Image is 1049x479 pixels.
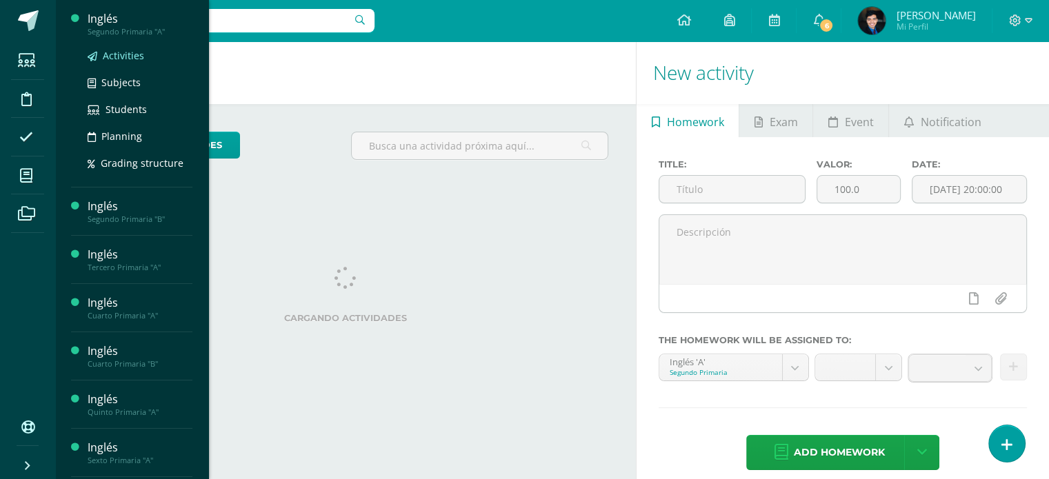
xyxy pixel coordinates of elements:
a: Planning [88,128,192,144]
div: Inglés 'A' [670,354,772,367]
a: Exam [739,104,812,137]
a: InglésCuarto Primaria "B" [88,343,192,369]
a: InglésQuinto Primaria "A" [88,391,192,417]
div: Segundo Primaria "B" [88,214,192,224]
a: Grading structure [88,155,192,171]
div: Segundo Primaria [670,367,772,377]
span: Activities [103,49,144,62]
input: Search a user… [64,9,374,32]
div: Inglés [88,440,192,456]
a: Students [88,101,192,117]
div: Inglés [88,343,192,359]
div: Segundo Primaria "A" [88,27,192,37]
span: Add homework [794,436,885,469]
a: Event [813,104,888,137]
span: 6 [819,18,834,33]
label: Cargando actividades [83,313,608,323]
div: Cuarto Primaria "A" [88,311,192,320]
div: Cuarto Primaria "B" [88,359,192,369]
span: Students [106,103,147,116]
a: InglésSexto Primaria "A" [88,440,192,465]
h1: Activities [72,41,619,104]
a: Inglés 'A'Segundo Primaria [659,354,808,380]
a: InglésCuarto Primaria "A" [88,295,192,320]
label: Title: [659,159,806,170]
span: Notification [921,105,981,139]
div: Inglés [88,198,192,214]
span: Homework [667,105,724,139]
div: Inglés [88,247,192,263]
label: Valor: [817,159,901,170]
div: Tercero Primaria "A" [88,263,192,272]
div: Inglés [88,295,192,311]
span: [PERSON_NAME] [896,8,975,22]
a: InglésSegundo Primaria "A" [88,11,192,37]
a: InglésSegundo Primaria "B" [88,198,192,224]
span: Grading structure [101,156,183,170]
span: Planning [101,130,142,143]
a: Homework [637,104,739,137]
a: InglésTercero Primaria "A" [88,247,192,272]
input: Puntos máximos [817,176,900,203]
a: Notification [889,104,996,137]
div: Inglés [88,11,192,27]
span: Subjects [101,76,141,89]
div: Quinto Primaria "A" [88,407,192,417]
div: Sexto Primaria "A" [88,456,192,465]
h1: New activity [653,41,1032,104]
label: The homework will be assigned to: [659,335,1027,345]
span: Event [845,105,874,139]
a: Subjects [88,74,192,90]
a: Activities [88,48,192,63]
div: Inglés [88,391,192,407]
input: Busca una actividad próxima aquí... [352,132,608,159]
span: Mi Perfil [896,21,975,32]
input: Fecha de entrega [912,176,1026,203]
label: Date: [912,159,1027,170]
input: Título [659,176,805,203]
img: 6e7f9eaca34ebf24f5a660d2991bb177.png [858,7,886,34]
span: Exam [770,105,798,139]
